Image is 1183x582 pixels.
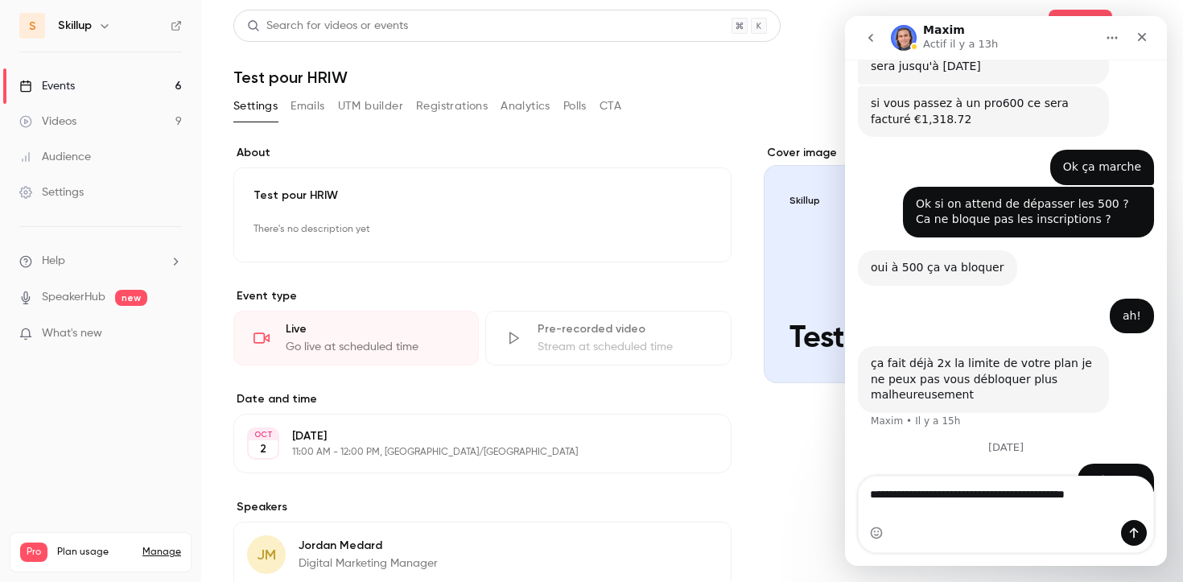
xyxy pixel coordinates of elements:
span: JM [257,544,276,566]
p: 2 [260,441,266,457]
p: Jordan Medard [299,538,438,554]
p: Event type [233,288,732,304]
div: OCT [249,429,278,440]
button: Polls [563,93,587,119]
label: Speakers [233,499,732,515]
p: Digital Marketing Manager [299,555,438,572]
span: S [29,18,36,35]
li: help-dropdown-opener [19,253,182,270]
button: CTA [600,93,621,119]
a: Manage [142,546,181,559]
h1: Test pour HRIW [233,68,1151,87]
span: Pro [20,543,47,562]
section: Cover image [764,145,1151,383]
span: What's new [42,325,102,342]
div: Stream at scheduled time [538,339,711,355]
div: Search for videos or events [247,18,408,35]
button: Share [1049,10,1112,42]
label: Cover image [764,145,1151,161]
button: Analytics [501,93,550,119]
a: SpeakerHub [42,289,105,306]
h6: Skillup [58,18,92,34]
div: LiveGo live at scheduled time [233,311,479,365]
div: Go live at scheduled time [286,339,459,355]
div: Settings [19,184,84,200]
label: About [233,145,732,161]
button: Registrations [416,93,488,119]
div: Audience [19,149,91,165]
iframe: Noticeable Trigger [163,327,182,341]
span: Help [42,253,65,270]
button: Settings [233,93,278,119]
div: Videos [19,114,76,130]
div: Pre-recorded videoStream at scheduled time [485,311,731,365]
p: [DATE] [292,428,646,444]
iframe: Intercom live chat [845,16,1167,566]
span: new [115,290,147,306]
div: Events [19,78,75,94]
div: Live [286,321,459,337]
span: Plan usage [57,546,133,559]
p: 11:00 AM - 12:00 PM, [GEOGRAPHIC_DATA]/[GEOGRAPHIC_DATA] [292,446,646,459]
div: Pre-recorded video [538,321,711,337]
button: Emails [291,93,324,119]
button: UTM builder [338,93,403,119]
label: Date and time [233,391,732,407]
p: There's no description yet [253,217,711,242]
p: Test pour HRIW [253,188,711,204]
